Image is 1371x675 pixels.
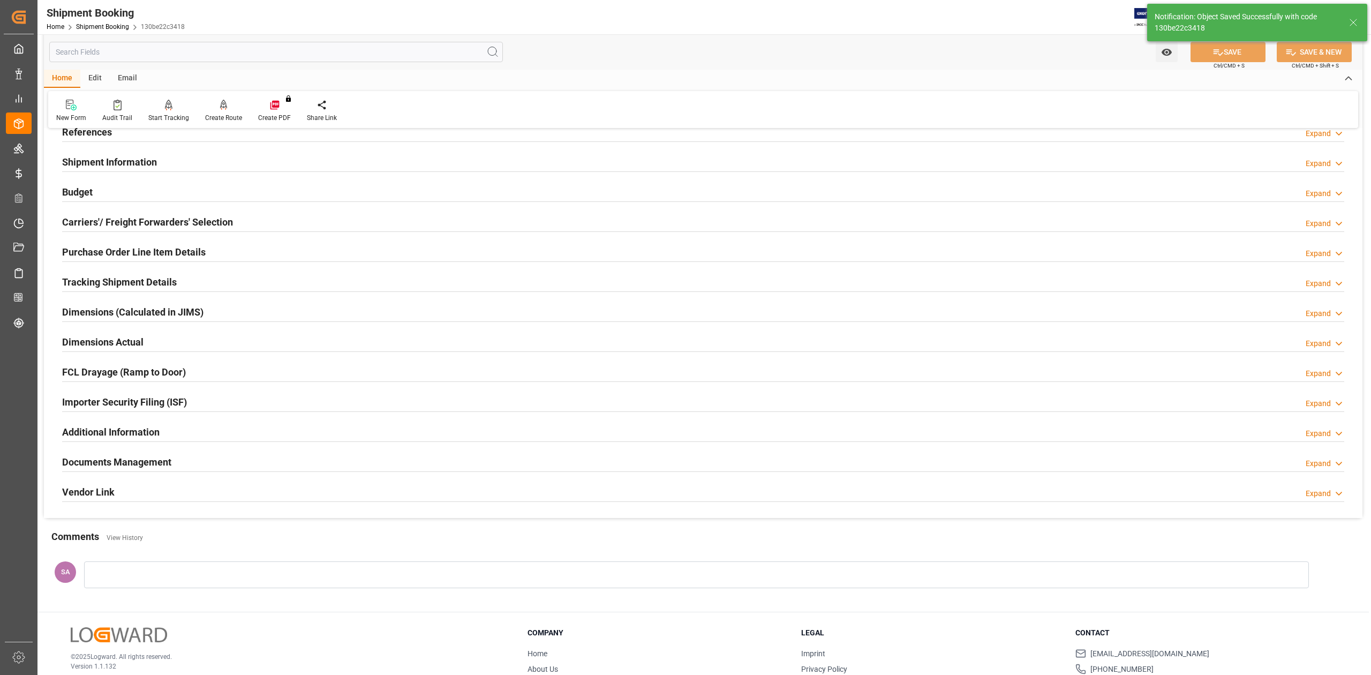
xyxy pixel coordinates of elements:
h2: Dimensions (Calculated in JIMS) [62,305,204,319]
div: Expand [1306,188,1331,199]
div: Email [110,70,145,88]
img: Logward Logo [71,627,167,643]
div: Expand [1306,128,1331,139]
div: Expand [1306,428,1331,439]
span: [PHONE_NUMBER] [1090,664,1154,675]
div: Expand [1306,338,1331,349]
a: Home [47,23,64,31]
a: View History [107,534,143,542]
h3: Legal [801,627,1061,639]
div: Expand [1306,398,1331,409]
a: Privacy Policy [801,665,847,673]
span: [EMAIL_ADDRESS][DOMAIN_NAME] [1090,648,1209,659]
a: About Us [528,665,558,673]
div: New Form [56,113,86,123]
div: Create Route [205,113,242,123]
div: Expand [1306,458,1331,469]
h2: Budget [62,185,93,199]
h3: Company [528,627,788,639]
div: Expand [1306,488,1331,499]
p: © 2025 Logward. All rights reserved. [71,652,501,662]
button: SAVE & NEW [1277,42,1352,62]
p: Version 1.1.132 [71,662,501,671]
div: Expand [1306,248,1331,259]
div: Share Link [307,113,337,123]
div: Expand [1306,218,1331,229]
span: SA [61,568,70,576]
h2: Vendor Link [62,485,115,499]
div: Expand [1306,368,1331,379]
h2: Dimensions Actual [62,335,144,349]
h2: FCL Drayage (Ramp to Door) [62,365,186,379]
div: Expand [1306,278,1331,289]
div: Notification: Object Saved Successfully with code 130be22c3418 [1155,11,1339,34]
h2: Documents Management [62,455,171,469]
div: Home [44,70,80,88]
h2: Comments [51,529,99,544]
div: Audit Trail [102,113,132,123]
h2: Importer Security Filing (ISF) [62,395,187,409]
img: Exertis%20JAM%20-%20Email%20Logo.jpg_1722504956.jpg [1134,8,1171,27]
span: Ctrl/CMD + S [1214,62,1245,70]
h2: References [62,125,112,139]
h3: Contact [1075,627,1336,639]
h2: Tracking Shipment Details [62,275,177,289]
a: Home [528,649,547,658]
h2: Carriers'/ Freight Forwarders' Selection [62,215,233,229]
h2: Shipment Information [62,155,157,169]
a: Shipment Booking [76,23,129,31]
button: open menu [1156,42,1178,62]
div: Edit [80,70,110,88]
h2: Purchase Order Line Item Details [62,245,206,259]
div: Expand [1306,158,1331,169]
div: Shipment Booking [47,5,185,21]
h2: Additional Information [62,425,160,439]
button: SAVE [1191,42,1265,62]
a: Imprint [801,649,825,658]
div: Start Tracking [148,113,189,123]
div: Expand [1306,308,1331,319]
span: Ctrl/CMD + Shift + S [1292,62,1339,70]
input: Search Fields [49,42,503,62]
